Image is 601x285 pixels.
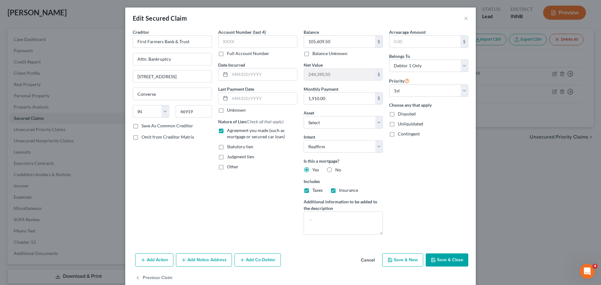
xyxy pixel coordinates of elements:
[398,131,420,136] span: Contingent
[389,36,460,48] input: 0.00
[141,134,194,140] span: Omit from Creditor Matrix
[176,105,212,118] input: Enter zip...
[312,167,319,172] span: Yes
[234,253,281,267] button: Add Co-Debtor
[135,253,173,267] button: Add Action
[312,50,347,57] label: Balance Unknown
[133,35,212,48] input: Search creditor by name...
[133,53,212,65] input: Enter address...
[218,62,245,68] label: Date Incurred
[304,198,383,211] label: Additional information to be added to the description
[218,86,254,92] label: Last Payment Date
[304,93,375,104] input: 0.00
[335,167,341,172] span: No
[218,29,266,35] label: Account Number (last 4)
[460,36,468,48] div: $
[304,36,375,48] input: 0.00
[382,253,423,267] button: Save & New
[135,272,172,285] button: Previous Claim
[141,123,193,129] label: Save As Common Creditor
[133,14,187,23] div: Edit Secured Claim
[398,121,423,126] span: Unliquidated
[375,69,383,80] div: $
[133,71,212,83] input: Apt, Suite, etc...
[227,50,269,57] label: Full Account Number
[426,253,468,267] button: Save & Close
[304,62,323,68] label: Net Value
[375,93,383,104] div: $
[339,187,358,193] span: Insurance
[304,158,383,164] label: Is this a mortgage?
[227,164,239,169] span: Other
[389,102,468,108] label: Choose any that apply
[389,77,409,84] label: Priority
[464,14,468,22] button: ×
[246,119,284,124] span: (Check all that apply)
[176,253,232,267] button: Add Notice Address
[580,264,595,279] iframe: Intercom live chat
[304,29,319,35] label: Balance
[398,111,416,116] span: Disputed
[312,187,323,193] span: Taxes
[593,264,598,269] span: 4
[356,254,380,267] button: Cancel
[133,29,149,35] span: Creditor
[389,29,426,35] label: Arrearage Amount
[227,144,253,149] span: Statutory lien
[389,53,410,59] span: Belongs To
[304,110,314,115] span: Asset
[304,69,375,80] input: 0.00
[304,178,383,185] label: Includes
[375,36,383,48] div: $
[230,69,297,80] input: MM/DD/YYYY
[304,134,315,140] label: Intent
[227,128,285,139] span: Agreement you made (such as mortgage or secured car loan)
[230,93,297,104] input: MM/DD/YYYY
[218,118,284,125] label: Nature of Lien
[227,154,254,159] span: Judgment lien
[304,86,338,92] label: Monthly Payment
[227,107,246,113] label: Unknown
[218,35,297,48] input: XXXX
[133,88,212,100] input: Enter city...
